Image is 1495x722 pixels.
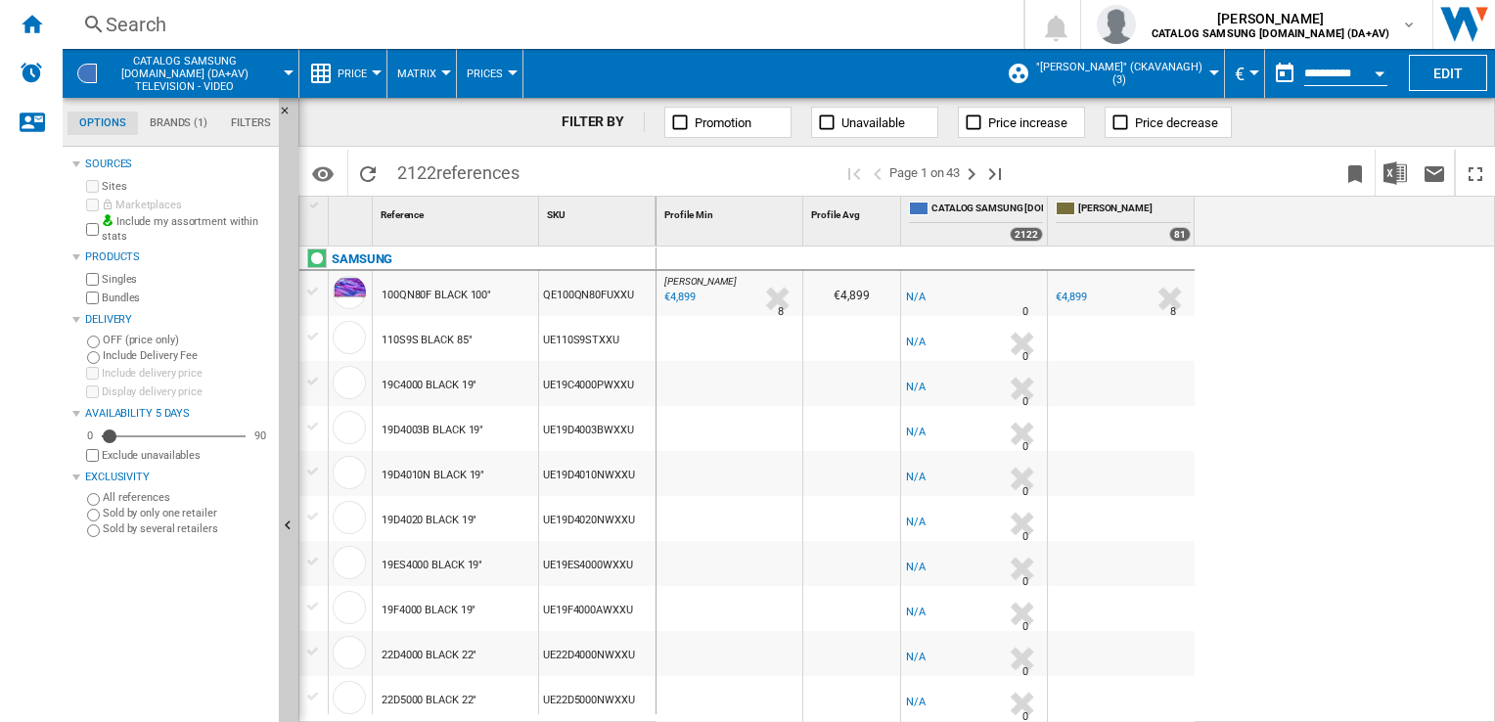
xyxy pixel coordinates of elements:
[660,197,802,227] div: Sort None
[1135,115,1218,130] span: Price decrease
[82,429,98,443] div: 0
[1022,302,1028,322] div: Delivery Time : 0 day
[382,363,476,408] div: 19C4000 BLACK 19"
[905,197,1047,246] div: CATALOG SAMSUNG [DOMAIN_NAME] (DA+AV) 2122 offers sold by CATALOG SAMSUNG UK.IE (DA+AV)
[695,115,751,130] span: Promotion
[1170,302,1176,322] div: Delivery Time : 8 days
[87,524,100,537] input: Sold by several retailers
[906,378,926,397] div: N/A
[397,49,446,98] div: Matrix
[85,312,271,328] div: Delivery
[889,150,960,196] span: Page 1 on 43
[539,451,656,496] div: UE19D4010NWXXU
[382,318,472,363] div: 110S9S BLACK 85"
[960,150,983,196] button: Next page
[906,648,926,667] div: N/A
[778,302,784,322] div: Delivery Time : 8 days
[1010,227,1043,242] div: 2122 offers sold by CATALOG SAMSUNG UK.IE (DA+AV)
[382,543,482,588] div: 19ES4000 BLACK 19"
[988,115,1067,130] span: Price increase
[102,179,271,194] label: Sites
[86,292,99,304] input: Bundles
[106,11,973,38] div: Search
[807,197,900,227] div: Profile Avg Sort None
[102,198,271,212] label: Marketplaces
[1078,202,1191,218] span: [PERSON_NAME]
[86,449,99,462] input: Display delivery price
[539,631,656,676] div: UE22D4000NWXXU
[931,202,1043,218] span: CATALOG SAMSUNG [DOMAIN_NAME] (DA+AV)
[562,113,645,132] div: FILTER BY
[906,288,926,307] div: N/A
[338,49,377,98] button: Price
[102,366,271,381] label: Include delivery price
[467,68,503,80] span: Prices
[1022,617,1028,637] div: Delivery Time : 0 day
[803,271,900,316] div: €4,899
[103,348,271,363] label: Include Delivery Fee
[87,509,100,521] input: Sold by only one retailer
[1362,53,1397,88] button: Open calendar
[85,249,271,265] div: Products
[333,197,372,227] div: Sort None
[1033,49,1214,98] button: "[PERSON_NAME]" (ckavanagh) (3)
[539,271,656,316] div: QE100QN80FUXXU
[382,633,476,678] div: 22D4000 BLACK 22"
[102,448,271,463] label: Exclude unavailables
[249,429,271,443] div: 90
[539,676,656,721] div: UE22D5000NWXXU
[86,199,99,211] input: Marketplaces
[807,197,900,227] div: Sort None
[664,276,737,287] span: [PERSON_NAME]
[85,157,271,172] div: Sources
[1097,5,1136,44] img: profile.jpg
[309,49,377,98] div: Price
[382,408,483,453] div: 19D4003B BLACK 19"
[1235,49,1254,98] button: €
[397,68,436,80] span: Matrix
[1056,291,1086,303] div: €4,899
[87,493,100,506] input: All references
[1007,49,1214,98] div: "[PERSON_NAME]" (ckavanagh) (3)
[219,112,283,135] md-tab-item: Filters
[1235,64,1245,84] span: €
[382,588,476,633] div: 19F4000 BLACK 19"
[85,406,271,422] div: Availability 5 Days
[958,107,1085,138] button: Price increase
[1105,107,1232,138] button: Price decrease
[86,217,99,242] input: Include my assortment within stats
[303,156,342,191] button: Options
[539,361,656,406] div: UE19C4000PWXXU
[539,586,656,631] div: UE19F4000AWXXU
[103,490,271,505] label: All references
[381,209,424,220] span: Reference
[1336,150,1375,196] button: Bookmark this report
[1022,347,1028,367] div: Delivery Time : 0 day
[467,49,513,98] div: Prices
[102,214,271,245] label: Include my assortment within stats
[86,180,99,193] input: Sites
[842,150,866,196] button: First page
[906,423,926,442] div: N/A
[1265,54,1304,93] button: md-calendar
[102,214,113,226] img: mysite-bg-18x18.png
[539,541,656,586] div: UE19ES4000WXXU
[382,273,491,318] div: 100QN80F BLACK 100"
[543,197,656,227] div: Sort None
[68,112,138,135] md-tab-item: Options
[1376,150,1415,196] button: Download in Excel
[841,115,905,130] span: Unavailable
[1415,150,1454,196] button: Send this report by email
[906,468,926,487] div: N/A
[1022,392,1028,412] div: Delivery Time : 0 day
[1152,9,1389,28] span: [PERSON_NAME]
[1409,55,1487,91] button: Edit
[382,453,484,498] div: 19D4010N BLACK 19"
[661,288,695,307] div: Last updated : Tuesday, 26 August 2025 01:57
[387,150,529,191] span: 2122
[1052,197,1195,246] div: [PERSON_NAME] 81 offers sold by IE HARVEY NORMAN
[87,336,100,348] input: OFF (price only)
[1152,27,1389,40] b: CATALOG SAMSUNG [DOMAIN_NAME] (DA+AV)
[866,150,889,196] button: >Previous page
